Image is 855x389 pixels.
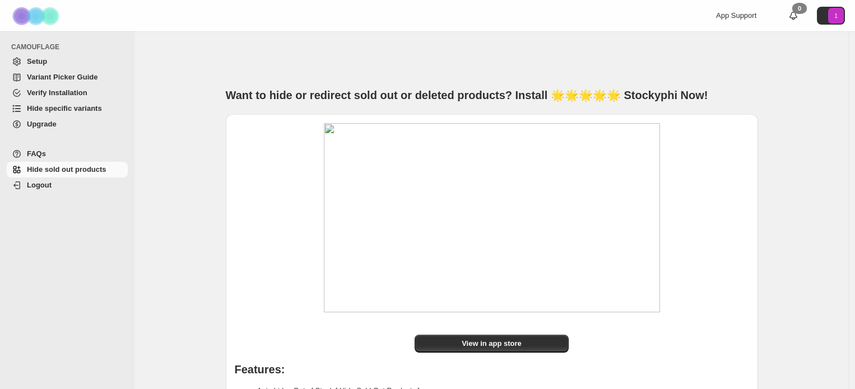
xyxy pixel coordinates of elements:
div: 0 [792,3,807,14]
span: Avatar with initials 1 [828,8,844,24]
span: FAQs [27,149,46,158]
a: View in app store [415,335,569,353]
span: CAMOUFLAGE [11,43,129,51]
span: App Support [716,11,756,20]
a: Upgrade [7,116,128,132]
span: Variant Picker Guide [27,73,97,81]
span: Hide sold out products [27,165,106,174]
text: 1 [834,12,838,19]
a: Logout [7,177,128,193]
span: Setup [27,57,47,65]
a: Setup [7,54,128,69]
a: Verify Installation [7,85,128,101]
span: Upgrade [27,120,57,128]
a: 0 [788,10,799,21]
h1: Want to hide or redirect sold out or deleted products? Install 🌟🌟🌟🌟🌟 Stockyphi Now! [226,87,758,103]
a: FAQs [7,146,128,162]
a: Variant Picker Guide [7,69,128,85]
a: Hide specific variants [7,101,128,116]
span: Verify Installation [27,88,87,97]
span: Logout [27,181,52,189]
button: Avatar with initials 1 [817,7,845,25]
img: image [324,123,660,312]
img: Camouflage [9,1,65,31]
h1: Features: [235,364,749,375]
span: Hide specific variants [27,104,102,113]
a: Hide sold out products [7,162,128,177]
span: View in app store [462,338,522,349]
